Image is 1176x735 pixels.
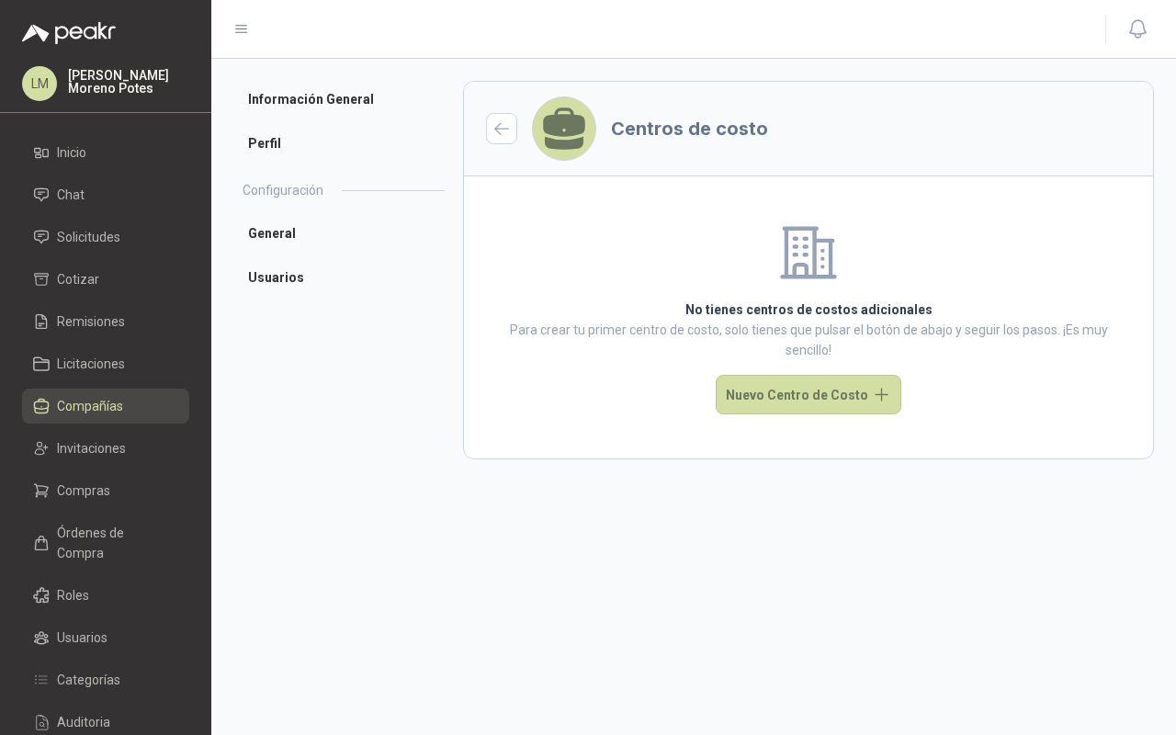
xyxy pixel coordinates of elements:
span: Chat [57,185,85,205]
span: Categorías [57,670,120,690]
a: Compras [22,473,189,508]
span: Invitaciones [57,438,126,458]
span: Compañías [57,396,123,416]
span: Órdenes de Compra [57,523,172,563]
span: Compras [57,481,110,501]
a: Chat [22,177,189,212]
span: Roles [57,585,89,605]
button: Nuevo Centro de Costo [716,375,901,414]
a: Licitaciones [22,346,189,381]
a: Información General [233,81,445,118]
a: Órdenes de Compra [22,515,189,571]
a: Perfil [233,125,445,162]
h2: No tienes centros de costos adicionales [508,300,1109,320]
p: [PERSON_NAME] Moreno Potes [68,69,189,95]
span: Licitaciones [57,354,125,374]
span: Solicitudes [57,227,120,247]
div: LM [22,66,57,101]
a: Invitaciones [22,431,189,466]
img: Logo peakr [22,22,116,44]
a: Cotizar [22,262,189,297]
a: Solicitudes [22,220,189,254]
h2: Configuración [243,180,323,200]
span: Cotizar [57,269,99,289]
span: Usuarios [57,628,107,648]
span: Inicio [57,142,86,163]
a: Usuarios [233,259,445,296]
p: Para crear tu primer centro de costo, solo tienes que pulsar el botón de abajo y seguir los pasos... [508,320,1109,360]
a: Inicio [22,135,189,170]
a: Compañías [22,389,189,424]
a: Remisiones [22,304,189,339]
h3: Centros de costo [611,119,768,138]
span: Auditoria [57,712,110,732]
a: Usuarios [22,620,189,655]
a: General [233,215,445,252]
a: Categorías [22,662,189,697]
a: Roles [22,578,189,613]
span: Remisiones [57,311,125,332]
